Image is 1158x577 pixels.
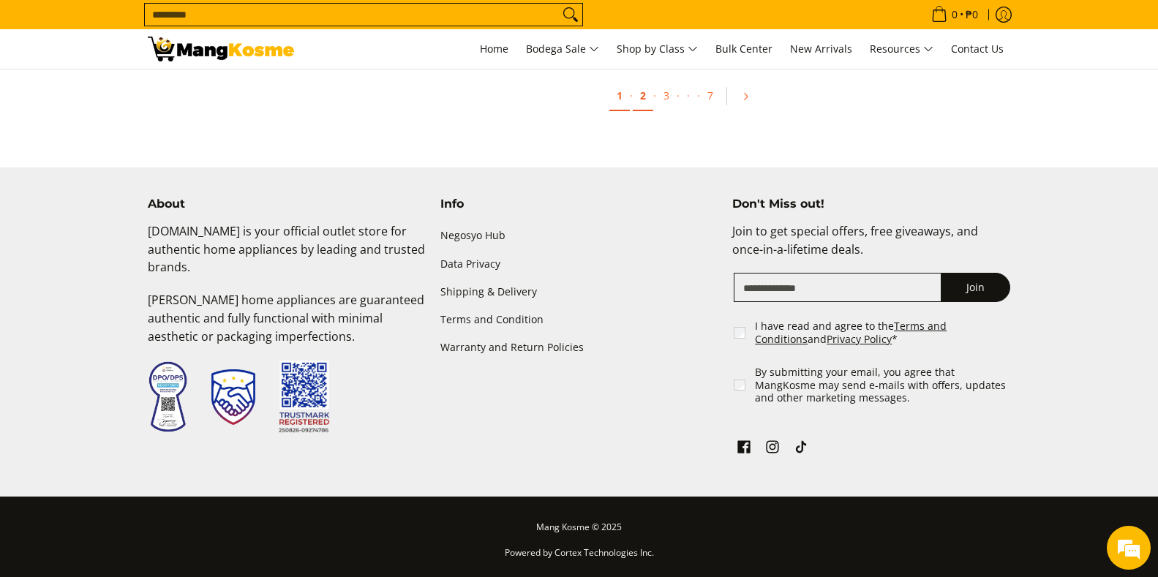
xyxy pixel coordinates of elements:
[617,40,698,59] span: Shop by Class
[827,332,892,346] a: Privacy Policy
[963,10,980,20] span: ₱0
[440,197,718,211] h4: Info
[697,88,700,102] span: ·
[791,437,811,461] a: See Mang Kosme on TikTok
[680,81,697,110] span: ·
[732,197,1010,211] h4: Don't Miss out!
[148,518,1011,544] p: Mang Kosme © 2025
[755,366,1012,404] label: By submitting your email, you agree that MangKosme may send e-mails with offers, updates and othe...
[609,81,630,111] a: 1
[870,40,933,59] span: Resources
[944,29,1011,69] a: Contact Us
[950,10,960,20] span: 0
[526,40,599,59] span: Bodega Sale
[755,319,947,346] a: Terms and Conditions
[148,361,188,433] img: Data Privacy Seal
[309,29,1011,69] nav: Main Menu
[360,77,1018,124] ul: Pagination
[148,37,294,61] img: Condura | Mang Kosme
[440,278,718,306] a: Shipping & Delivery
[519,29,606,69] a: Bodega Sale
[148,197,426,211] h4: About
[783,29,860,69] a: New Arrivals
[440,222,718,250] a: Negosyo Hub
[941,273,1010,302] button: Join
[559,4,582,26] button: Search
[633,81,653,111] a: 2
[279,361,330,434] img: Trustmark QR
[755,320,1012,345] label: I have read and agree to the and *
[734,437,754,461] a: See Mang Kosme on Facebook
[148,291,426,360] p: [PERSON_NAME] home appliances are guaranteed authentic and fully functional with minimal aestheti...
[440,250,718,278] a: Data Privacy
[630,88,633,102] span: ·
[440,306,718,333] a: Terms and Condition
[715,42,772,56] span: Bulk Center
[609,29,705,69] a: Shop by Class
[790,42,852,56] span: New Arrivals
[473,29,516,69] a: Home
[148,222,426,291] p: [DOMAIN_NAME] is your official outlet store for authentic home appliances by leading and trusted ...
[862,29,941,69] a: Resources
[927,7,982,23] span: •
[148,544,1011,570] p: Powered by Cortex Technologies Inc.
[656,81,677,110] a: 3
[211,369,255,425] img: Trustmark Seal
[480,42,508,56] span: Home
[440,333,718,361] a: Warranty and Return Policies
[951,42,1004,56] span: Contact Us
[700,81,721,110] a: 7
[732,222,1010,274] p: Join to get special offers, free giveaways, and once-in-a-lifetime deals.
[762,437,783,461] a: See Mang Kosme on Instagram
[708,29,780,69] a: Bulk Center
[677,88,680,102] span: ·
[653,88,656,102] span: ·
